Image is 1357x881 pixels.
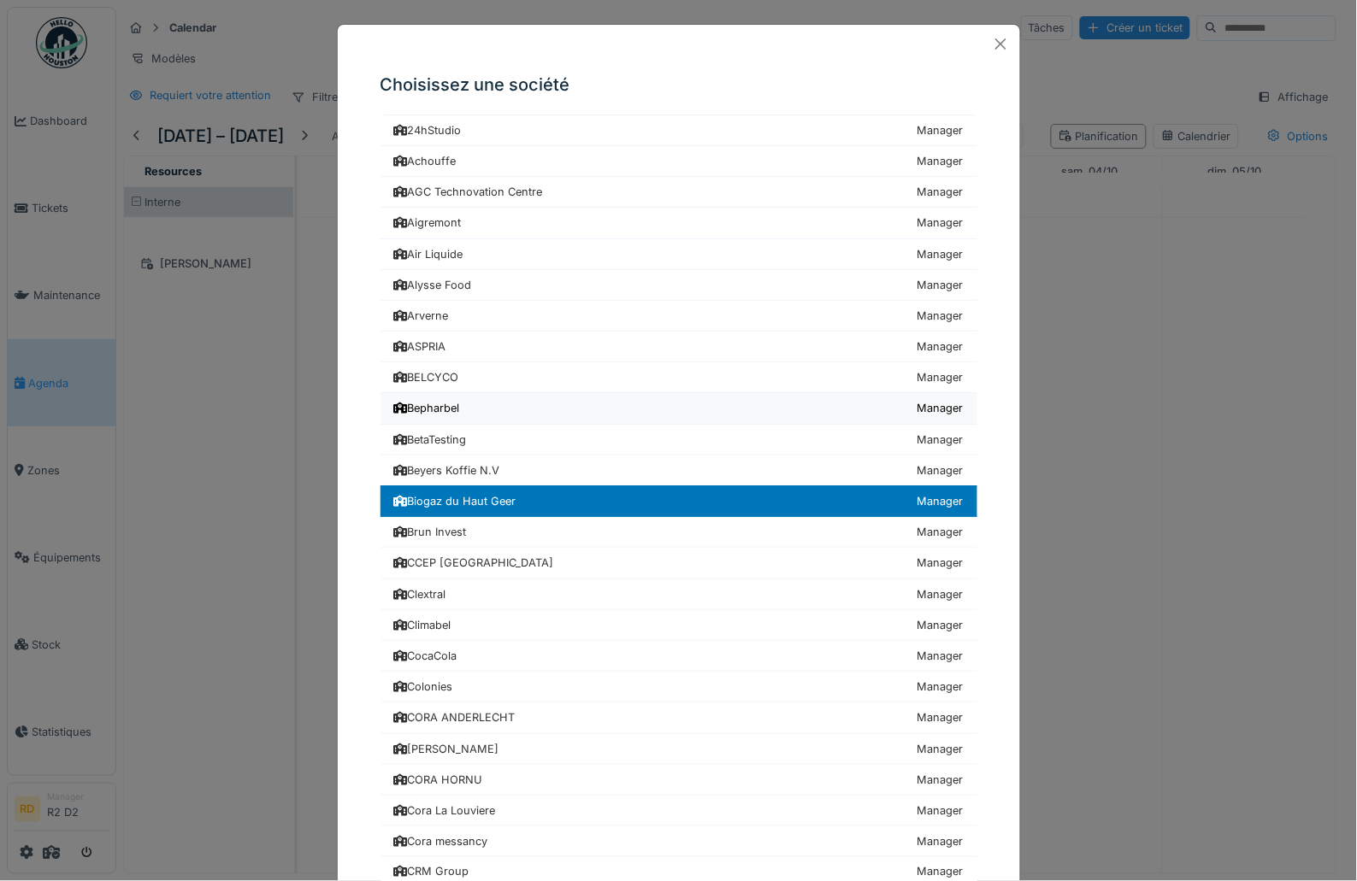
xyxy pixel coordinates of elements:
[394,678,453,695] div: Colonies
[394,122,462,138] div: 24hStudio
[917,246,964,262] div: Manager
[394,400,460,416] div: Bepharbel
[381,362,977,393] a: BELCYCO Manager
[394,246,463,262] div: Air Liquide
[381,641,977,672] a: CocaCola Manager
[917,338,964,355] div: Manager
[394,277,472,293] div: Alysse Food
[917,493,964,509] div: Manager
[381,765,977,796] a: CORA HORNU Manager
[394,586,446,602] div: Clextral
[381,734,977,765] a: [PERSON_NAME] Manager
[381,177,977,208] a: AGC Technovation Centre Manager
[917,833,964,849] div: Manager
[394,802,496,819] div: Cora La Louviere
[917,648,964,664] div: Manager
[394,833,488,849] div: Cora messancy
[917,524,964,540] div: Manager
[381,72,977,97] h5: Choisissez une société
[394,493,516,509] div: Biogaz du Haut Geer
[381,672,977,702] a: Colonies Manager
[394,338,446,355] div: ASPRIA
[381,301,977,332] a: Arverne Manager
[381,517,977,548] a: Brun Invest Manager
[381,702,977,733] a: CORA ANDERLECHT Manager
[917,400,964,416] div: Manager
[381,146,977,177] a: Achouffe Manager
[917,277,964,293] div: Manager
[394,772,483,788] div: CORA HORNU
[394,462,500,479] div: Beyers Koffie N.V
[917,555,964,571] div: Manager
[917,802,964,819] div: Manager
[394,153,457,169] div: Achouffe
[381,425,977,455] a: BetaTesting Manager
[394,648,457,664] div: CocaCola
[381,208,977,238] a: Aigremont Manager
[917,432,964,448] div: Manager
[381,332,977,362] a: ASPRIA Manager
[917,153,964,169] div: Manager
[381,610,977,641] a: Climabel Manager
[394,184,543,200] div: AGC Technovation Centre
[917,586,964,602] div: Manager
[394,555,554,571] div: CCEP [GEOGRAPHIC_DATA]
[381,455,977,486] a: Beyers Koffie N.V Manager
[394,741,499,757] div: [PERSON_NAME]
[394,524,467,540] div: Brun Invest
[917,864,964,880] div: Manager
[917,369,964,385] div: Manager
[917,214,964,231] div: Manager
[917,678,964,695] div: Manager
[917,122,964,138] div: Manager
[917,308,964,324] div: Manager
[917,772,964,788] div: Manager
[394,617,451,633] div: Climabel
[394,432,467,448] div: BetaTesting
[917,184,964,200] div: Manager
[917,741,964,757] div: Manager
[381,796,977,826] a: Cora La Louviere Manager
[381,393,977,424] a: Bepharbel Manager
[917,617,964,633] div: Manager
[381,485,977,517] a: Biogaz du Haut Geer Manager
[381,239,977,270] a: Air Liquide Manager
[394,308,449,324] div: Arverne
[394,369,459,385] div: BELCYCO
[381,548,977,579] a: CCEP [GEOGRAPHIC_DATA] Manager
[381,270,977,301] a: Alysse Food Manager
[394,709,516,725] div: CORA ANDERLECHT
[381,579,977,610] a: Clextral Manager
[394,214,462,231] div: Aigremont
[381,115,977,146] a: 24hStudio Manager
[394,864,469,880] div: CRM Group
[917,709,964,725] div: Manager
[917,462,964,479] div: Manager
[381,826,977,857] a: Cora messancy Manager
[988,32,1013,56] button: Close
